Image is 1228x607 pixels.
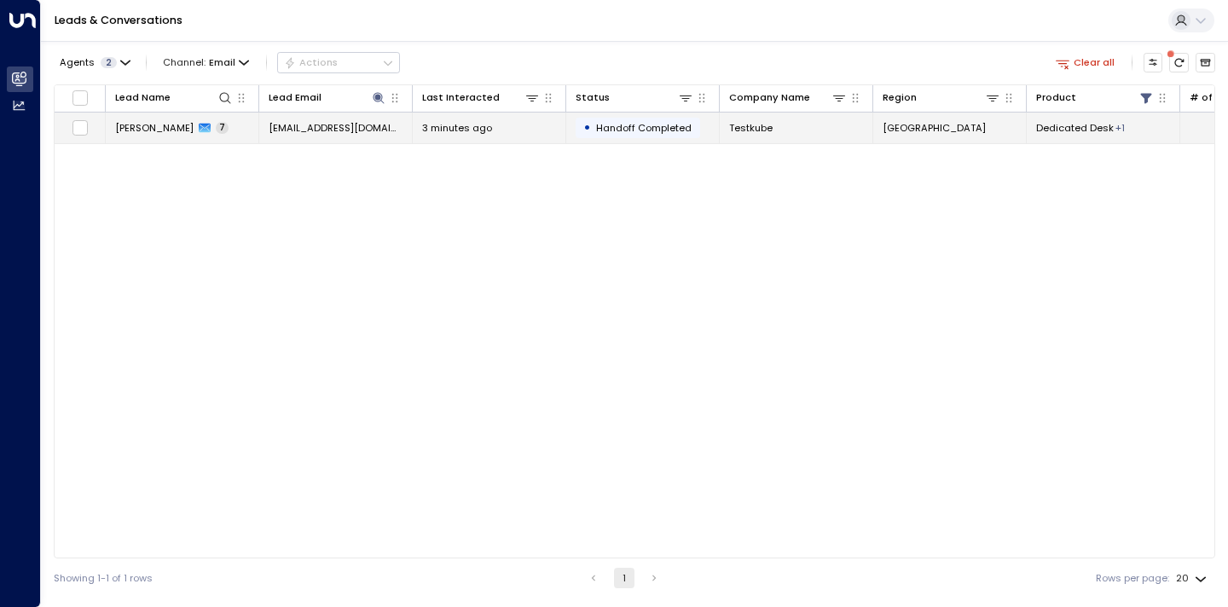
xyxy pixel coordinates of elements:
[55,13,182,27] a: Leads & Conversations
[1036,121,1114,135] span: Dedicated Desk
[576,90,693,106] div: Status
[883,90,917,106] div: Region
[60,58,95,67] span: Agents
[54,571,153,586] div: Showing 1-1 of 1 rows
[216,122,229,134] span: 7
[883,90,1000,106] div: Region
[1144,53,1163,72] button: Customize
[101,57,117,68] span: 2
[729,90,847,106] div: Company Name
[1196,53,1215,72] button: Archived Leads
[269,121,403,135] span: sholland6991@gmail.com
[1036,90,1076,106] div: Product
[582,568,665,588] nav: pagination navigation
[1169,53,1189,72] span: There are new threads available. Refresh the grid to view the latest updates.
[1050,53,1121,72] button: Clear all
[1036,90,1154,106] div: Product
[115,90,233,106] div: Lead Name
[54,53,135,72] button: Agents2
[277,52,400,72] button: Actions
[596,121,692,135] span: Handoff Completed
[72,119,89,136] span: Toggle select row
[72,90,89,107] span: Toggle select all
[1115,121,1125,135] div: Hot desking
[158,53,255,72] span: Channel:
[158,53,255,72] button: Channel:Email
[277,52,400,72] div: Button group with a nested menu
[576,90,610,106] div: Status
[1176,568,1210,589] div: 20
[284,56,338,68] div: Actions
[209,57,235,68] span: Email
[422,90,540,106] div: Last Interacted
[422,121,492,135] span: 3 minutes ago
[269,90,321,106] div: Lead Email
[115,90,171,106] div: Lead Name
[883,121,986,135] span: Dublin
[115,121,194,135] span: Sam Hollandq
[1096,571,1169,586] label: Rows per page:
[422,90,500,106] div: Last Interacted
[583,116,591,139] div: •
[729,90,810,106] div: Company Name
[614,568,634,588] button: page 1
[729,121,773,135] span: Testkube
[269,90,386,106] div: Lead Email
